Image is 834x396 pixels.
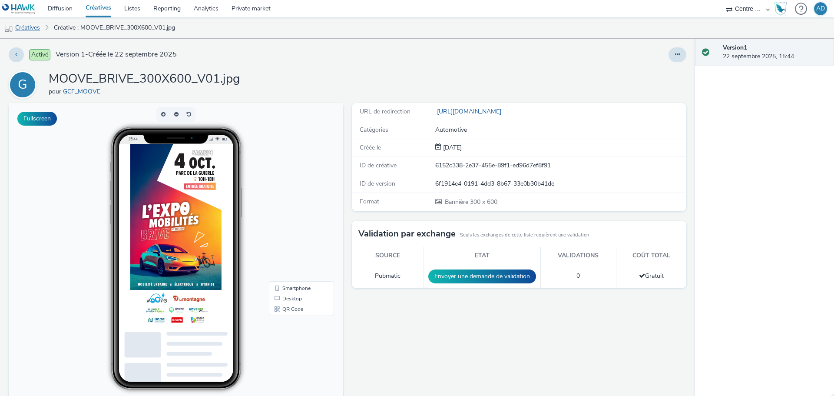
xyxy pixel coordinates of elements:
span: Smartphone [274,183,302,188]
td: Pubmatic [352,265,424,288]
th: Coût total [616,247,686,265]
span: [DATE] [441,143,462,152]
img: mobile [4,24,13,33]
span: Créée le [360,143,381,152]
th: Source [352,247,424,265]
li: Desktop [262,190,324,201]
a: [URL][DOMAIN_NAME] [435,107,505,116]
a: Créative : MOOVE_BRIVE_300X600_V01.jpg [50,17,179,38]
div: AD [816,2,825,15]
small: Seuls les exchanges de cette liste requièrent une validation [460,232,589,239]
span: 0 [576,272,580,280]
th: Etat [424,247,540,265]
h1: MOOVE_BRIVE_300X600_V01.jpg [49,71,240,87]
span: ID de créative [360,161,397,170]
a: Hawk Academy [774,2,791,16]
span: pour [49,87,63,96]
span: Desktop [274,193,293,198]
span: 300 x 600 [444,198,497,206]
span: Gratuit [639,272,664,280]
div: Automotive [435,126,685,134]
span: Format [360,197,379,206]
li: Smartphone [262,180,324,190]
li: QR Code [262,201,324,211]
button: Envoyer une demande de validation [428,270,536,283]
span: 15:44 [119,33,129,38]
span: URL de redirection [360,107,410,116]
strong: Version 1 [723,43,747,52]
div: 6f1914e4-0191-4dd3-8b67-33e0b30b41de [435,180,685,188]
h3: Validation par exchange [358,227,456,240]
span: ID de version [360,180,395,188]
a: G [9,80,40,89]
img: Advertisement preview [122,41,213,223]
img: undefined Logo [2,3,36,14]
div: 6152c338-2e37-455e-89f1-ed96d7ef8f91 [435,161,685,170]
button: Fullscreen [17,112,57,126]
div: Création 22 septembre 2025, 15:44 [441,143,462,152]
span: Version 1 - Créée le 22 septembre 2025 [56,50,177,60]
a: GCF_MOOVE [63,87,104,96]
th: Validations [540,247,616,265]
span: Catégories [360,126,388,134]
span: QR Code [274,203,295,209]
div: 22 septembre 2025, 15:44 [723,43,827,61]
div: G [18,73,27,97]
img: Hawk Academy [774,2,787,16]
span: Activé [29,49,50,60]
span: Bannière [445,198,470,206]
